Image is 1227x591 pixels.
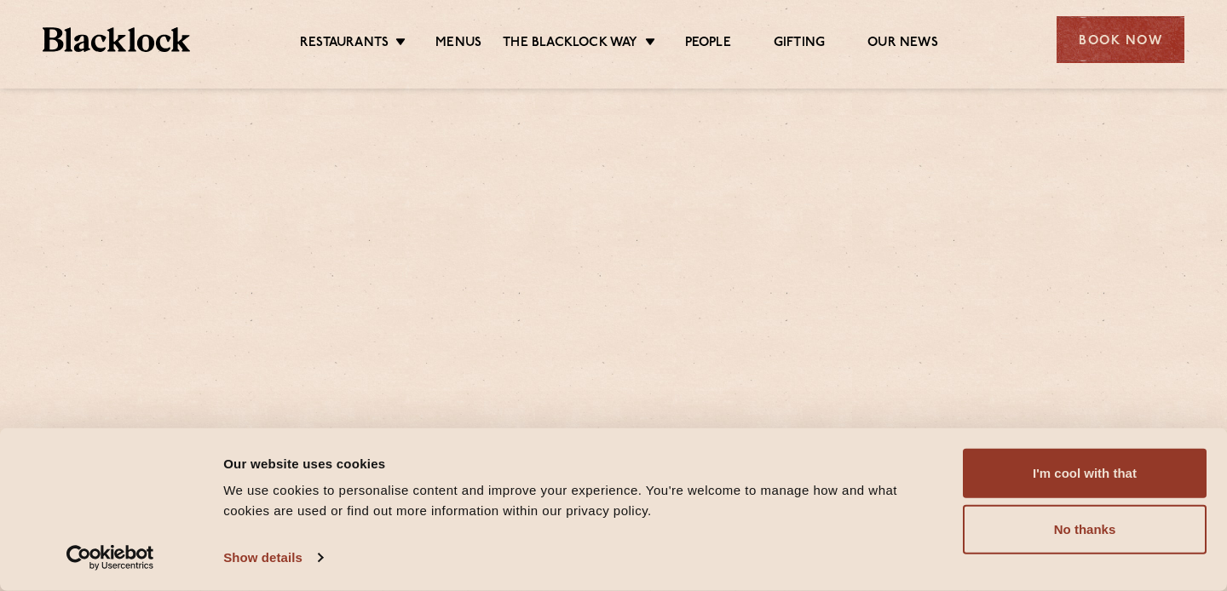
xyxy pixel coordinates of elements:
[685,35,731,54] a: People
[36,545,185,571] a: Usercentrics Cookiebot - opens in a new window
[774,35,825,54] a: Gifting
[223,453,943,473] div: Our website uses cookies
[223,545,322,571] a: Show details
[300,35,389,54] a: Restaurants
[867,35,938,54] a: Our News
[1057,16,1184,63] div: Book Now
[503,35,637,54] a: The Blacklock Way
[963,449,1207,498] button: I'm cool with that
[963,505,1207,554] button: No thanks
[43,27,190,52] img: BL_Textured_Logo-footer-cropped.svg
[223,480,943,521] div: We use cookies to personalise content and improve your experience. You're welcome to manage how a...
[435,35,481,54] a: Menus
